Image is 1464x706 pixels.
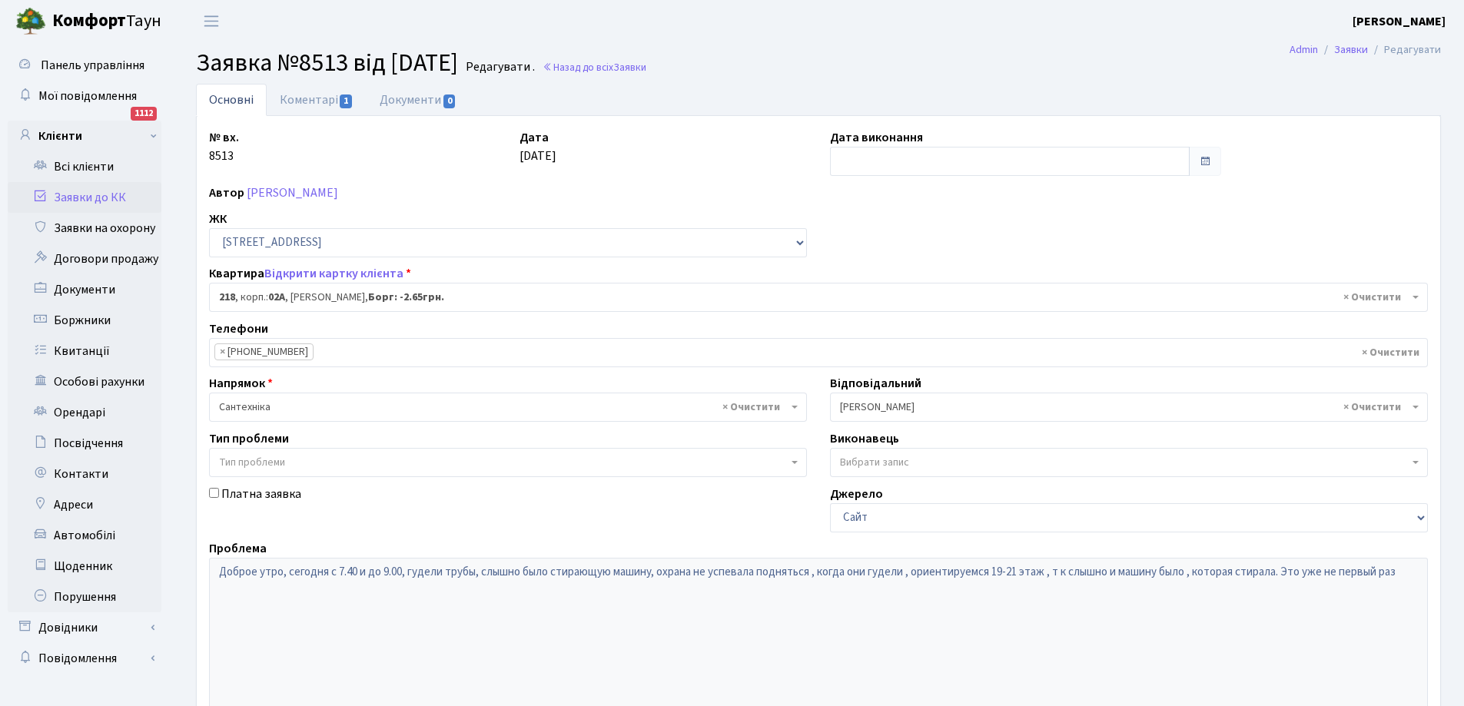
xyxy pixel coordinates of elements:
[543,60,646,75] a: Назад до всіхЗаявки
[221,485,301,503] label: Платна заявка
[830,485,883,503] label: Джерело
[1290,41,1318,58] a: Admin
[209,429,289,448] label: Тип проблеми
[209,539,267,558] label: Проблема
[8,520,161,551] a: Автомобілі
[196,84,267,116] a: Основні
[340,94,352,108] span: 1
[219,290,235,305] b: 218
[192,8,231,34] button: Переключити навігацію
[722,399,780,415] span: Видалити всі елементи
[8,151,161,182] a: Всі клієнти
[1343,290,1401,305] span: Видалити всі елементи
[1362,345,1419,360] span: Видалити всі елементи
[8,428,161,459] a: Посвідчення
[220,344,225,360] span: ×
[508,128,818,176] div: [DATE]
[1353,13,1446,30] b: [PERSON_NAME]
[8,305,161,336] a: Боржники
[219,399,788,415] span: Сантехніка
[8,50,161,81] a: Панель управління
[247,184,338,201] a: [PERSON_NAME]
[1266,34,1464,66] nav: breadcrumb
[268,290,285,305] b: 02А
[520,128,549,147] label: Дата
[52,8,126,33] b: Комфорт
[840,399,1409,415] span: Синельник С.В.
[1334,41,1368,58] a: Заявки
[8,489,161,520] a: Адреси
[613,60,646,75] span: Заявки
[219,455,285,470] span: Тип проблеми
[8,244,161,274] a: Договори продажу
[52,8,161,35] span: Таун
[443,94,456,108] span: 0
[267,84,367,116] a: Коментарі
[8,397,161,428] a: Орендарі
[41,57,144,74] span: Панель управління
[1368,41,1441,58] li: Редагувати
[209,320,268,338] label: Телефони
[209,393,807,422] span: Сантехніка
[219,290,1409,305] span: <b>218</b>, корп.: <b>02А</b>, Черевишня Світлана Валентинівна, <b>Борг: -2.65грн.</b>
[209,283,1428,312] span: <b>218</b>, корп.: <b>02А</b>, Черевишня Світлана Валентинівна, <b>Борг: -2.65грн.</b>
[8,336,161,366] a: Квитанції
[8,366,161,397] a: Особові рахунки
[368,290,444,305] b: Борг: -2.65грн.
[131,107,157,121] div: 1112
[8,459,161,489] a: Контакти
[8,551,161,582] a: Щоденник
[214,343,314,360] li: +380500255312
[8,213,161,244] a: Заявки на охорону
[367,84,470,116] a: Документи
[8,182,161,213] a: Заявки до КК
[38,88,137,104] span: Мої повідомлення
[830,429,899,448] label: Виконавець
[1353,12,1446,31] a: [PERSON_NAME]
[840,455,909,470] span: Вибрати запис
[8,582,161,612] a: Порушення
[264,265,403,282] a: Відкрити картку клієнта
[209,184,244,202] label: Автор
[15,6,46,37] img: logo.png
[209,264,411,283] label: Квартира
[198,128,508,176] div: 8513
[8,612,161,643] a: Довідники
[209,374,273,393] label: Напрямок
[209,210,227,228] label: ЖК
[830,393,1428,422] span: Синельник С.В.
[8,274,161,305] a: Документи
[463,60,535,75] small: Редагувати .
[830,374,921,393] label: Відповідальний
[8,121,161,151] a: Клієнти
[196,45,458,81] span: Заявка №8513 від [DATE]
[209,128,239,147] label: № вх.
[8,643,161,674] a: Повідомлення
[8,81,161,111] a: Мої повідомлення1112
[830,128,923,147] label: Дата виконання
[1343,399,1401,415] span: Видалити всі елементи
